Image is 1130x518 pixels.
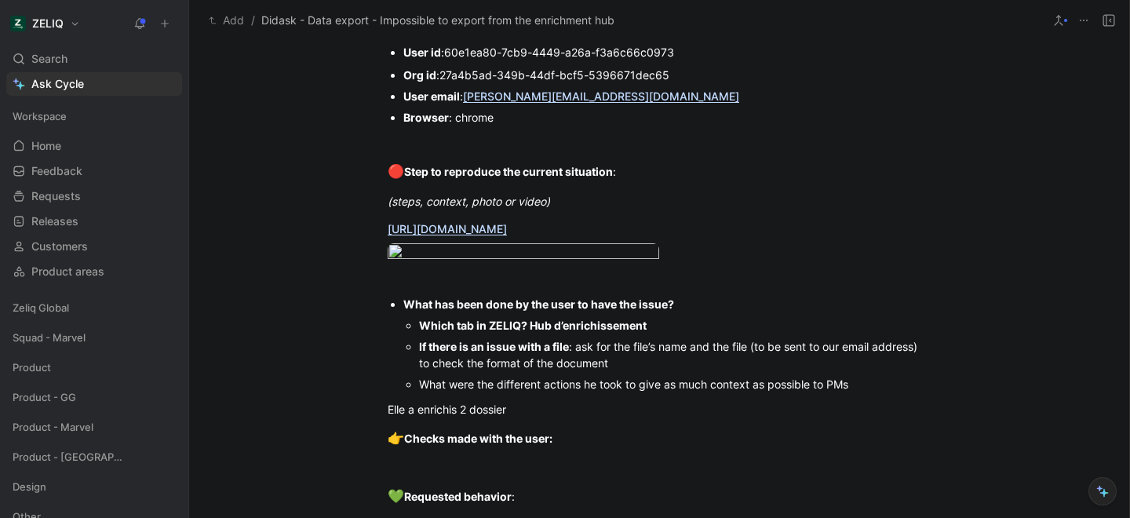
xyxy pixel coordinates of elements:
span: 👉 [388,430,404,446]
a: Home [6,134,182,158]
span: Product - Marvel [13,419,93,435]
span: Product - [GEOGRAPHIC_DATA] [13,449,126,465]
span: Requests [31,188,81,204]
span: 27a4b5ad-349b-44df-bcf5-5396671dec65 [439,68,669,82]
strong: Org id [403,68,436,82]
div: : [403,67,931,83]
div: What were the different actions he took to give as much context as possible to PMs [419,376,931,392]
div: : [403,44,931,60]
div: Product [6,356,182,384]
span: Home [31,138,61,154]
a: Releases [6,210,182,233]
span: / [251,11,255,30]
a: Feedback [6,159,182,183]
a: Product areas [6,260,182,283]
strong: User email [403,89,460,103]
img: Capture d’écran 2025-09-01 à 14.21.37.png [388,243,659,264]
div: : chrome [403,109,931,126]
div: Elle a enrichis 2 dossier [388,401,931,418]
strong: User id [403,46,441,59]
strong: Step to reproduce the current situation [404,165,613,178]
div: Search [6,47,182,71]
span: Zeliq Global [13,300,69,316]
span: Didask - Data export - Impossible to export from the enrichment hub [261,11,614,30]
div: Product - Marvel [6,415,182,439]
span: Product [13,359,51,375]
strong: Browser [403,111,449,124]
a: [PERSON_NAME][EMAIL_ADDRESS][DOMAIN_NAME] [463,89,739,103]
div: Product - Marvel [6,415,182,443]
button: ZELIQZELIQ [6,13,84,35]
div: : [403,88,931,104]
span: 60e1ea80-7cb9-4449-a26a-f3a6c66c0973 [444,46,674,59]
strong: Which tab in ZELIQ? Hub d’enrichissement [419,319,647,332]
em: (steps, context, photo or video) [388,195,550,208]
span: Product - GG [13,389,76,405]
a: Ask Cycle [6,72,182,96]
span: Squad - Marvel [13,330,86,345]
div: Design [6,475,182,498]
div: Zeliq Global [6,296,182,324]
div: : ask for the file’s name and the file (to be sent to our email address) to check the format of t... [419,338,931,371]
div: Product [6,356,182,379]
div: Zeliq Global [6,296,182,319]
span: Search [31,49,67,68]
div: : [388,487,931,507]
div: Workspace [6,104,182,128]
div: Product - GG [6,385,182,414]
strong: Requested behavior [404,490,512,503]
span: Releases [31,213,78,229]
span: Feedback [31,163,82,179]
strong: What has been done by the user to have the issue? [403,297,674,311]
div: Product - [GEOGRAPHIC_DATA] [6,445,182,469]
div: Product - [GEOGRAPHIC_DATA] [6,445,182,473]
a: Customers [6,235,182,258]
span: 💚 [388,488,404,504]
div: Design [6,475,182,503]
a: Requests [6,184,182,208]
a: [URL][DOMAIN_NAME] [388,222,507,235]
span: Product areas [31,264,104,279]
span: Design [13,479,46,494]
span: Workspace [13,108,67,124]
div: Squad - Marvel [6,326,182,354]
span: Customers [31,239,88,254]
div: Squad - Marvel [6,326,182,349]
button: Add [205,11,248,30]
span: Ask Cycle [31,75,84,93]
span: 🔴 [388,163,404,179]
strong: If there is an issue with a file [419,340,569,353]
strong: Checks made with the user: [388,432,552,445]
img: ZELIQ [10,16,26,31]
div: Product - GG [6,385,182,409]
h1: ZELIQ [32,16,64,31]
div: : [388,162,931,182]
